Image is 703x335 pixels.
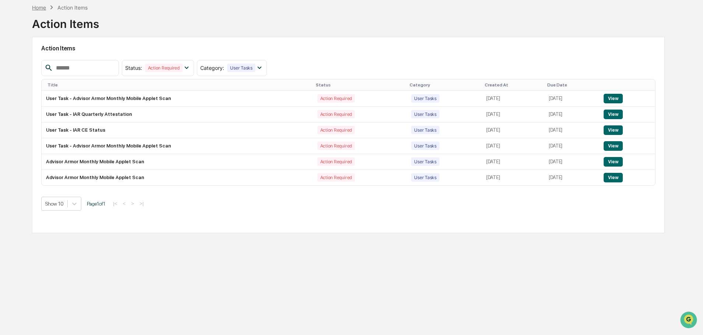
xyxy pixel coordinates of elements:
[42,170,312,185] td: Advisor Armor Monthly Mobile Applet Scan
[145,64,183,72] div: Action Required
[604,159,622,164] a: View
[411,110,439,118] div: User Tasks
[73,172,89,177] span: Pylon
[42,138,312,154] td: User Task - Advisor Armor Monthly Mobile Applet Scan
[317,94,355,103] div: Action Required
[7,63,134,74] p: How can we help?
[547,82,597,88] div: Due Date
[604,141,622,151] button: View
[57,4,88,11] div: Action Items
[604,96,622,101] a: View
[42,122,312,138] td: User Task - IAR CE Status
[7,103,21,117] img: 1746055101610-c473b297-6a78-478c-a979-82029cc54cd1
[317,157,355,166] div: Action Required
[125,106,134,114] button: Start new chat
[485,82,541,88] div: Created At
[50,137,94,150] a: 🗄️Attestations
[41,45,656,52] h2: Action Items
[679,311,699,331] iframe: Open customer support
[4,151,49,164] a: 🔎Data Lookup
[604,157,622,167] button: View
[482,107,544,122] td: [DATE]
[200,65,224,71] span: Category :
[32,11,99,31] div: Action Items
[121,200,128,207] button: <
[604,94,622,103] button: View
[411,157,439,166] div: User Tasks
[544,107,600,122] td: [DATE]
[604,127,622,133] a: View
[32,4,46,11] div: Home
[7,140,13,146] div: 🖐️
[482,91,544,107] td: [DATE]
[42,154,312,170] td: Advisor Armor Monthly Mobile Applet Scan
[604,173,622,182] button: View
[7,40,22,55] img: Greenboard
[52,171,89,177] a: Powered byPylon
[125,65,142,71] span: Status :
[15,154,46,161] span: Data Lookup
[316,82,404,88] div: Status
[4,137,50,150] a: 🖐️Preclearance
[25,103,121,111] div: Start new chat
[7,154,13,160] div: 🔎
[604,110,622,119] button: View
[111,200,119,207] button: |<
[411,173,439,182] div: User Tasks
[227,64,255,72] div: User Tasks
[411,126,439,134] div: User Tasks
[604,111,622,117] a: View
[87,201,105,207] span: Page 1 of 1
[25,111,93,117] div: We're available if you need us!
[317,110,355,118] div: Action Required
[482,170,544,185] td: [DATE]
[482,154,544,170] td: [DATE]
[15,140,47,147] span: Preclearance
[47,82,310,88] div: Title
[317,142,355,150] div: Action Required
[544,154,600,170] td: [DATE]
[544,122,600,138] td: [DATE]
[411,142,439,150] div: User Tasks
[42,107,312,122] td: User Task - IAR Quarterly Attestation
[604,143,622,149] a: View
[410,82,479,88] div: Category
[53,140,59,146] div: 🗄️
[61,140,91,147] span: Attestations
[544,91,600,107] td: [DATE]
[604,125,622,135] button: View
[544,138,600,154] td: [DATE]
[482,138,544,154] td: [DATE]
[544,170,600,185] td: [DATE]
[317,173,355,182] div: Action Required
[482,122,544,138] td: [DATE]
[137,200,146,207] button: >|
[42,91,312,107] td: User Task - Advisor Armor Monthly Mobile Applet Scan
[317,126,355,134] div: Action Required
[411,94,439,103] div: User Tasks
[604,175,622,180] a: View
[129,200,136,207] button: >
